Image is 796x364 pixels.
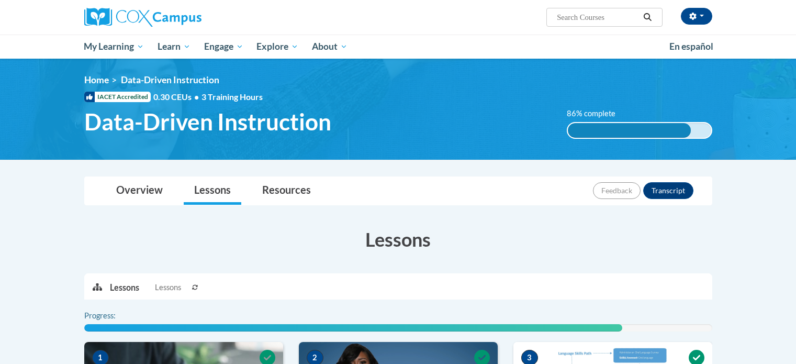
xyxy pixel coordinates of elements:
div: 86% complete [568,123,691,138]
span: My Learning [84,40,144,53]
a: En español [663,36,720,58]
a: Cox Campus [84,8,283,27]
a: Engage [197,35,250,59]
button: Transcript [643,182,693,199]
h3: Lessons [84,226,712,252]
span: Engage [204,40,243,53]
a: Overview [106,177,173,205]
span: Explore [256,40,298,53]
span: 3 Training Hours [201,92,263,102]
span: Data-Driven Instruction [121,74,219,85]
span: En español [669,41,713,52]
label: 86% complete [567,108,627,119]
span: 0.30 CEUs [153,91,201,103]
span: Lessons [155,282,181,293]
button: Feedback [593,182,641,199]
img: Cox Campus [84,8,201,27]
a: Home [84,74,109,85]
span: Learn [158,40,190,53]
button: Account Settings [681,8,712,25]
span: About [312,40,347,53]
a: Lessons [184,177,241,205]
button: Search [640,11,655,24]
div: Main menu [69,35,728,59]
a: My Learning [77,35,151,59]
a: About [305,35,354,59]
span: IACET Accredited [84,92,151,102]
a: Explore [250,35,305,59]
a: Learn [151,35,197,59]
span: Data-Driven Instruction [84,108,331,136]
p: Lessons [110,282,139,293]
span: • [194,92,199,102]
input: Search Courses [556,11,640,24]
label: Progress: [84,310,144,322]
a: Resources [252,177,321,205]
